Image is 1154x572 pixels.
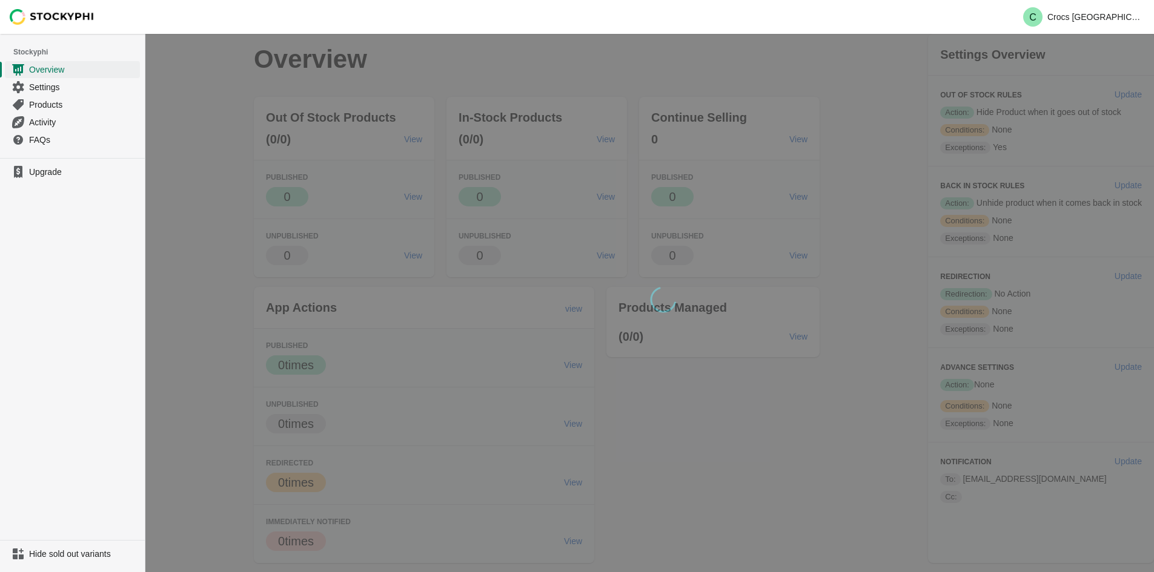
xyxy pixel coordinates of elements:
[29,134,138,146] span: FAQs
[5,113,140,131] a: Activity
[13,46,145,58] span: Stockyphi
[5,131,140,148] a: FAQs
[5,78,140,96] a: Settings
[29,99,138,111] span: Products
[1047,12,1144,22] p: Crocs [GEOGRAPHIC_DATA]
[10,9,95,25] img: Stockyphi
[5,163,140,180] a: Upgrade
[29,64,138,76] span: Overview
[5,545,140,562] a: Hide sold out variants
[5,96,140,113] a: Products
[1023,7,1043,27] span: Avatar with initials C
[29,81,138,93] span: Settings
[29,166,138,178] span: Upgrade
[1018,5,1149,29] button: Avatar with initials CCrocs [GEOGRAPHIC_DATA]
[5,61,140,78] a: Overview
[29,116,138,128] span: Activity
[1029,12,1036,22] text: C
[29,548,138,560] span: Hide sold out variants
